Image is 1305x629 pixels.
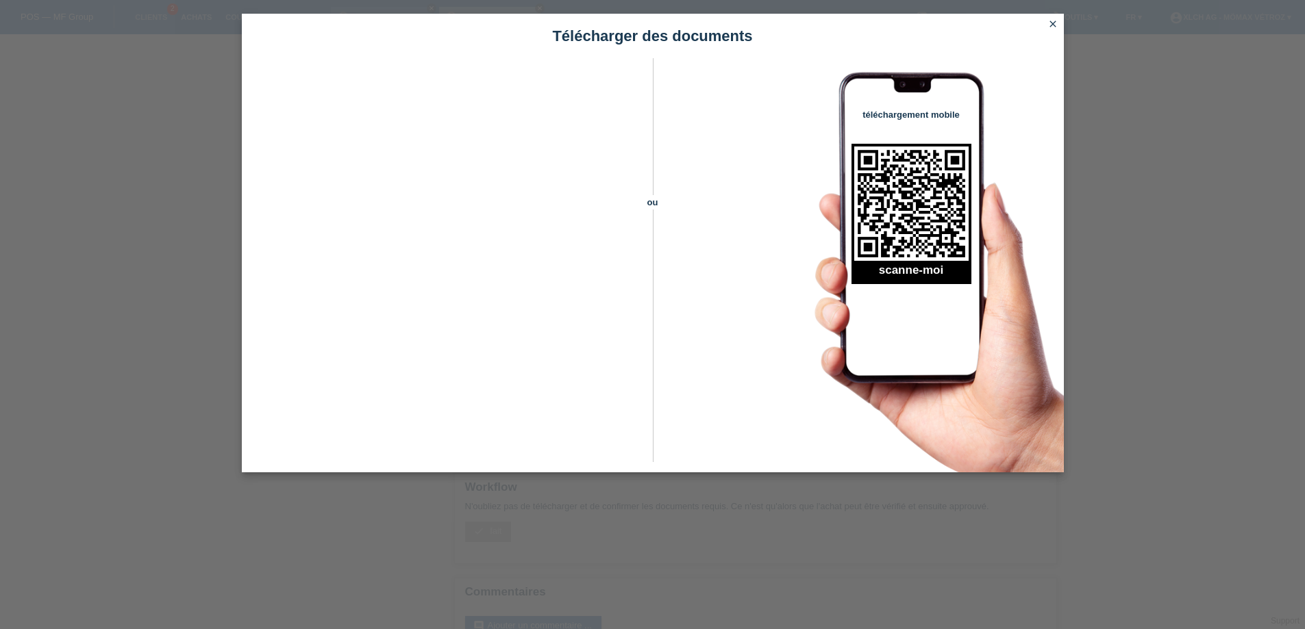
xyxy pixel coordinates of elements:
span: ou [629,195,677,209]
a: close [1044,17,1062,33]
h1: Télécharger des documents [242,27,1064,44]
i: close [1047,18,1058,29]
h2: scanne-moi [852,264,971,284]
iframe: Upload [262,92,629,435]
h4: téléchargement mobile [852,110,971,120]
